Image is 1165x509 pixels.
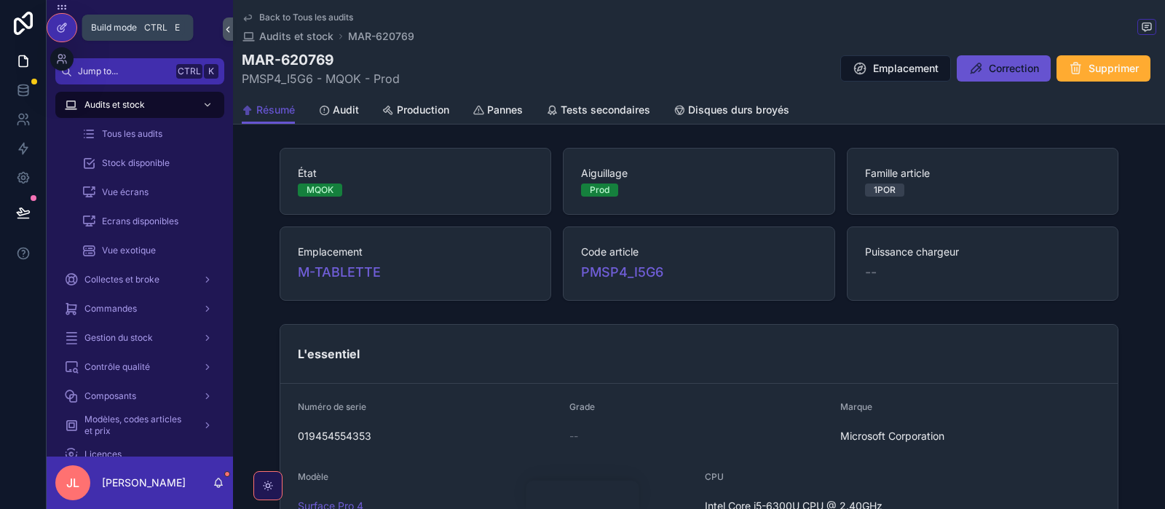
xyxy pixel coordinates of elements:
span: Grade [569,401,595,412]
a: Disques durs broyés [674,97,789,126]
h2: L'essentiel [298,342,360,366]
span: Puissance chargeur [865,245,1100,259]
a: M-TABLETTE [298,262,381,283]
a: PMSP4_I5G6 [581,262,663,283]
button: Supprimer [1057,55,1150,82]
span: Build mode [91,22,137,33]
span: Ecrans disponibles [102,216,178,227]
a: MAR-620769 [348,29,414,44]
span: Supprimer [1089,61,1139,76]
a: Collectes et broke [55,267,224,293]
span: Audits et stock [259,29,333,44]
span: État [298,166,533,181]
span: Audit [333,103,359,117]
span: Audits et stock [84,99,145,111]
span: -- [569,429,578,443]
span: Famille article [865,166,1100,181]
a: Pannes [473,97,523,126]
span: Collectes et broke [84,274,159,285]
a: Commandes [55,296,224,322]
span: Tests secondaires [561,103,650,117]
div: scrollable content [47,84,233,457]
span: E [172,22,183,33]
span: Pannes [487,103,523,117]
span: Modèle [298,471,328,482]
a: Vue exotique [73,237,224,264]
span: Vue exotique [102,245,156,256]
span: Ctrl [143,20,169,35]
span: Code article [581,245,816,259]
a: Contrôle qualité [55,354,224,380]
p: [PERSON_NAME] [102,476,186,490]
a: Licences [55,441,224,467]
span: Jump to... [78,66,170,77]
span: Modèles, codes articles et prix [84,414,191,437]
button: Jump to...CtrlK [55,58,224,84]
span: Emplacement [298,245,533,259]
span: Numéro de serie [298,401,366,412]
a: Composants [55,383,224,409]
a: Production [382,97,449,126]
span: PMSP4_I5G6 - MQOK - Prod [242,70,400,87]
span: Marque [840,401,872,412]
span: Stock disponible [102,157,170,169]
span: Tous les audits [102,128,162,140]
button: Correction [957,55,1051,82]
span: Ctrl [176,64,202,79]
span: Vue écrans [102,186,149,198]
span: Production [397,103,449,117]
a: Audit [318,97,359,126]
span: Licences [84,449,122,460]
span: JL [66,474,79,492]
span: Microsoft Corporation [840,429,944,443]
a: Gestion du stock [55,325,224,351]
a: Back to Tous les audits [242,12,353,23]
a: Ecrans disponibles [73,208,224,234]
div: 1POR [874,184,896,197]
h1: MAR-620769 [242,50,400,70]
span: Commandes [84,303,137,315]
button: Emplacement [840,55,951,82]
span: Aiguillage [581,166,816,181]
span: -- [865,262,877,283]
a: Tests secondaires [546,97,650,126]
span: Composants [84,390,136,402]
a: Résumé [242,97,295,125]
span: Résumé [256,103,295,117]
span: Gestion du stock [84,332,153,344]
div: MQOK [307,184,333,197]
span: Contrôle qualité [84,361,150,373]
a: Audits et stock [55,92,224,118]
a: Vue écrans [73,179,224,205]
span: 019454554353 [298,429,558,443]
span: Back to Tous les audits [259,12,353,23]
div: Prod [590,184,609,197]
span: CPU [705,471,724,482]
a: Modèles, codes articles et prix [55,412,224,438]
span: Emplacement [873,61,939,76]
span: K [205,66,217,77]
span: Disques durs broyés [688,103,789,117]
a: Audits et stock [242,29,333,44]
a: Tous les audits [73,121,224,147]
span: Correction [989,61,1039,76]
a: Stock disponible [73,150,224,176]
